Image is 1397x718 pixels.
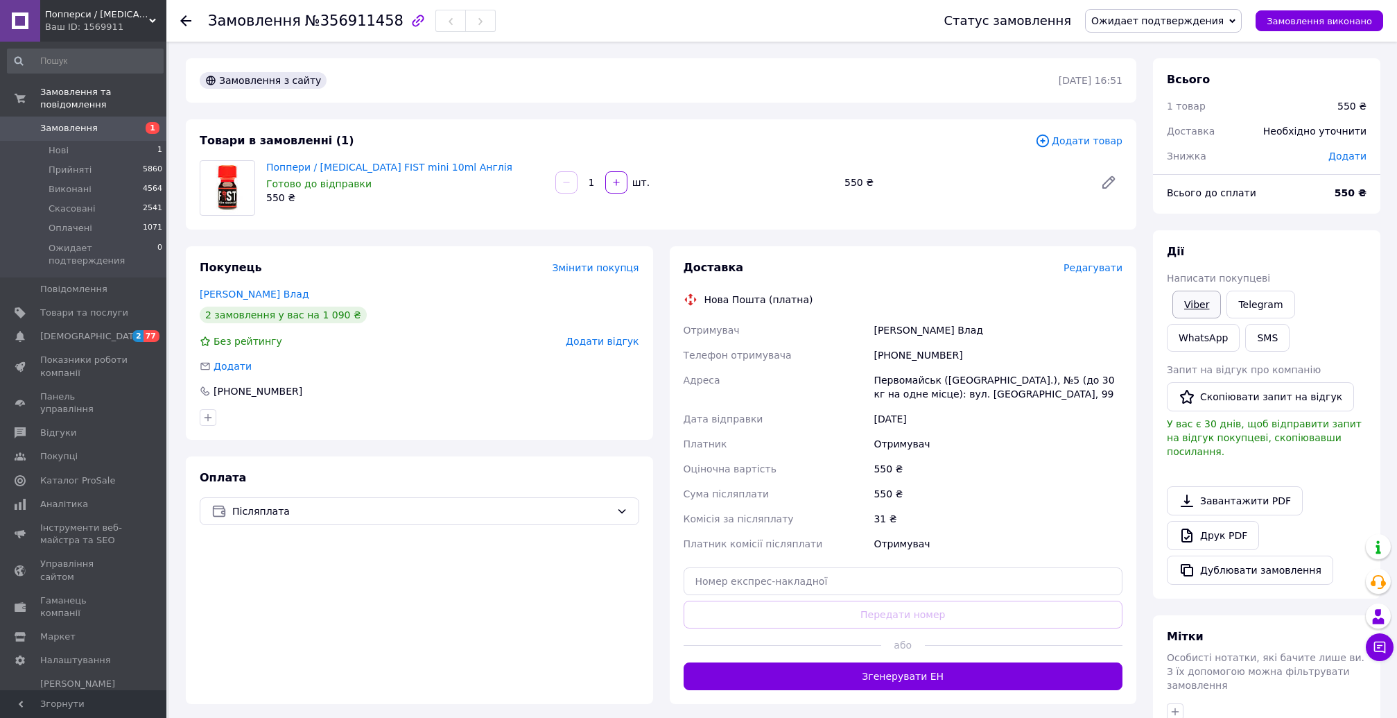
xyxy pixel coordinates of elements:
[144,330,159,342] span: 77
[40,427,76,439] span: Відгуки
[1035,133,1122,148] span: Додати товар
[200,289,309,300] a: [PERSON_NAME] Влад
[1167,324,1240,352] a: WhatsApp
[1059,75,1122,86] time: [DATE] 16:51
[212,384,304,398] div: [PHONE_NUMBER]
[1064,262,1122,273] span: Редагувати
[40,86,166,111] span: Замовлення та повідомлення
[40,498,88,511] span: Аналітика
[1167,652,1364,691] span: Особисті нотатки, які бачите лише ви. З їх допомогою можна фільтрувати замовлення
[146,122,159,134] span: 1
[200,72,327,89] div: Замовлення з сайту
[40,122,98,135] span: Замовлення
[684,375,720,386] span: Адреса
[871,481,1125,506] div: 550 ₴
[49,242,157,267] span: Ожидает подтверждения
[180,14,191,28] div: Повернутися назад
[45,21,166,33] div: Ваш ID: 1569911
[684,413,763,425] span: Дата відправки
[566,336,639,347] span: Додати відгук
[1167,126,1215,137] span: Доставка
[40,595,128,619] span: Гаманець компанії
[40,631,76,643] span: Маркет
[49,164,92,176] span: Прийняті
[1226,291,1294,318] a: Telegram
[701,293,817,307] div: Нова Пошта (платна)
[305,12,404,29] span: №356911458
[266,178,372,189] span: Готово до відправки
[40,391,128,416] span: Панель управління
[871,318,1125,343] div: [PERSON_NAME] Влад
[1167,101,1206,112] span: 1 товар
[200,134,354,147] span: Товари в замовленні (1)
[839,173,1089,192] div: 550 ₴
[40,450,78,463] span: Покупці
[684,438,727,450] span: Платник
[266,162,512,173] a: Поппери / [MEDICAL_DATA] FIST mini 10ml Англія
[40,354,128,379] span: Показники роботи компанії
[871,343,1125,368] div: [PHONE_NUMBER]
[1167,521,1259,550] a: Друк PDF
[1245,324,1290,352] button: SMS
[143,183,162,196] span: 4564
[1167,486,1303,515] a: Завантажити PDF
[143,222,162,234] span: 1071
[684,513,794,524] span: Комісія за післяплату
[200,307,367,323] div: 2 замовлення у вас на 1 090 ₴
[1335,187,1366,198] b: 550 ₴
[684,325,740,336] span: Отримувач
[40,307,128,319] span: Товари та послуги
[1172,291,1221,318] a: Viber
[1095,169,1122,196] a: Редагувати
[1337,99,1366,113] div: 550 ₴
[157,242,162,267] span: 0
[40,283,107,296] span: Повідомлення
[207,161,248,215] img: Поппери / poppers FIST mini 10ml Англія
[7,49,164,74] input: Пошук
[157,144,162,157] span: 1
[1167,382,1354,411] button: Скопіювати запит на відгук
[40,522,128,547] span: Інструменти веб-майстра та SEO
[871,456,1125,481] div: 550 ₴
[1256,10,1383,31] button: Замовлення виконано
[200,471,246,484] span: Оплата
[684,567,1123,595] input: Номер експрес-накладної
[200,261,262,274] span: Покупець
[881,638,925,652] span: або
[1167,187,1256,198] span: Всього до сплати
[1255,116,1375,146] div: Необхідно уточнити
[1167,273,1270,284] span: Написати покупцеві
[232,504,611,519] span: Післяплата
[1167,364,1321,375] span: Запит на відгук про компанію
[944,14,1071,28] div: Статус замовлення
[1167,556,1333,585] button: Дублювати замовлення
[40,678,128,716] span: [PERSON_NAME] та рахунки
[40,475,115,487] span: Каталог ProSale
[266,191,544,205] div: 550 ₴
[871,531,1125,556] div: Отримувач
[143,203,162,215] span: 2541
[1267,16,1372,26] span: Замовлення виконано
[871,431,1125,456] div: Отримувач
[1167,151,1206,162] span: Знижка
[49,144,69,157] span: Нові
[214,336,282,347] span: Без рейтингу
[40,330,143,343] span: [DEMOGRAPHIC_DATA]
[143,164,162,176] span: 5860
[208,12,301,29] span: Замовлення
[49,183,92,196] span: Виконані
[871,407,1125,431] div: [DATE]
[684,261,744,274] span: Доставка
[40,654,111,667] span: Налаштування
[871,506,1125,531] div: 31 ₴
[684,463,776,475] span: Оціночна вартість
[553,262,639,273] span: Змінити покупця
[132,330,144,342] span: 2
[684,663,1123,690] button: Згенерувати ЕН
[1366,633,1394,661] button: Чат з покупцем
[684,350,792,361] span: Телефон отримувача
[1328,151,1366,162] span: Додати
[45,8,149,21] span: Попперси / poppers купити в Україні
[49,203,96,215] span: Скасовані
[684,488,770,499] span: Сума післяплати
